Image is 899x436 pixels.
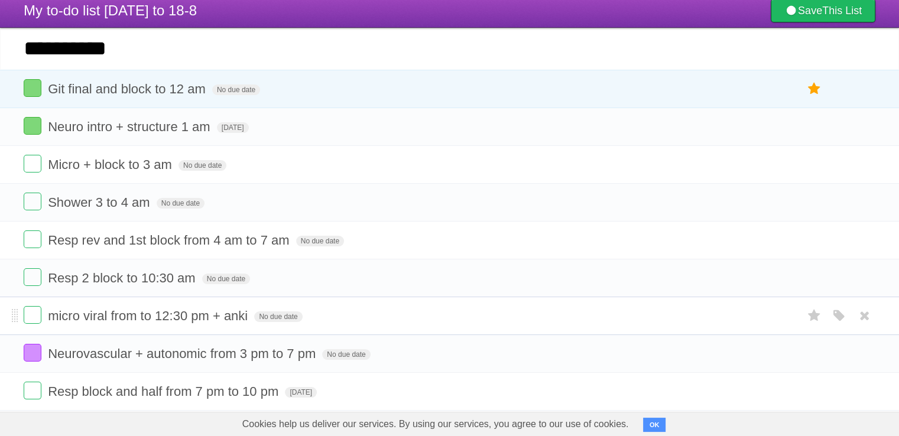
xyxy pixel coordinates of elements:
span: Neuro intro + structure 1 am [48,119,213,134]
label: Done [24,344,41,362]
span: Resp block and half from 7 pm to 10 pm [48,384,281,399]
span: No due date [296,236,344,246]
span: [DATE] [217,122,249,133]
span: Cookies help us deliver our services. By using our services, you agree to our use of cookies. [231,412,641,436]
span: No due date [157,198,205,209]
span: Neurovascular + autonomic from 3 pm to 7 pm [48,346,319,361]
span: Resp rev and 1st block from 4 am to 7 am [48,233,292,248]
span: My to-do list [DATE] to 18-8 [24,2,197,18]
span: No due date [178,160,226,171]
span: No due date [322,349,370,360]
span: Resp 2 block to 10:30 am [48,271,198,285]
span: micro viral from to 12:30 pm + anki [48,308,251,323]
span: Git final and block to 12 am [48,82,209,96]
label: Done [24,79,41,97]
span: [DATE] [285,387,317,398]
label: Done [24,268,41,286]
label: Done [24,155,41,173]
label: Done [24,230,41,248]
label: Done [24,193,41,210]
label: Done [24,306,41,324]
span: No due date [212,84,260,95]
label: Done [24,382,41,399]
span: No due date [254,311,302,322]
button: OK [643,418,666,432]
b: This List [822,5,862,17]
span: No due date [202,274,250,284]
label: Star task [803,306,826,326]
label: Done [24,117,41,135]
label: Star task [803,79,826,99]
span: Micro + block to 3 am [48,157,175,172]
span: Shower 3 to 4 am [48,195,152,210]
